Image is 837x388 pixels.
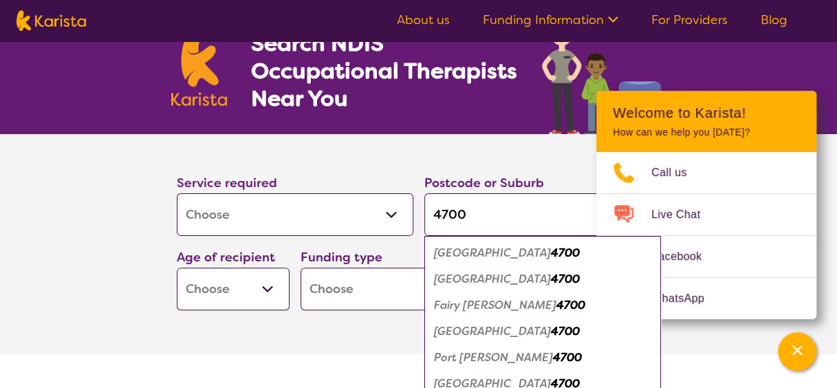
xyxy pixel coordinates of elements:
[551,246,580,260] em: 4700
[651,246,718,267] span: Facebook
[177,249,275,266] label: Age of recipient
[542,14,666,134] img: occupational-therapy
[431,319,654,345] div: Great Keppel Island 4700
[434,298,556,312] em: Fairy [PERSON_NAME]
[596,91,816,319] div: Channel Menu
[431,345,654,371] div: Port Curtis 4700
[556,298,585,312] em: 4700
[177,175,277,191] label: Service required
[424,175,544,191] label: Postcode or Suburb
[434,246,551,260] em: [GEOGRAPHIC_DATA]
[651,204,717,225] span: Live Chat
[651,12,728,28] a: For Providers
[651,288,721,309] span: WhatsApp
[483,12,618,28] a: Funding Information
[778,332,816,371] button: Channel Menu
[431,292,654,319] div: Fairy Bower 4700
[761,12,787,28] a: Blog
[551,324,580,338] em: 4700
[651,162,704,183] span: Call us
[431,266,654,292] div: Depot Hill 4700
[596,152,816,319] ul: Choose channel
[250,30,518,112] h1: Search NDIS Occupational Therapists Near You
[596,278,816,319] a: Web link opens in a new tab.
[431,240,654,266] div: Allenstown 4700
[301,249,382,266] label: Funding type
[613,105,800,121] h2: Welcome to Karista!
[434,350,553,365] em: Port [PERSON_NAME]
[397,12,450,28] a: About us
[434,272,551,286] em: [GEOGRAPHIC_DATA]
[613,127,800,138] p: How can we help you [DATE]?
[424,193,661,236] input: Type
[434,324,551,338] em: [GEOGRAPHIC_DATA]
[171,32,228,106] img: Karista logo
[553,350,582,365] em: 4700
[17,10,86,31] img: Karista logo
[551,272,580,286] em: 4700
